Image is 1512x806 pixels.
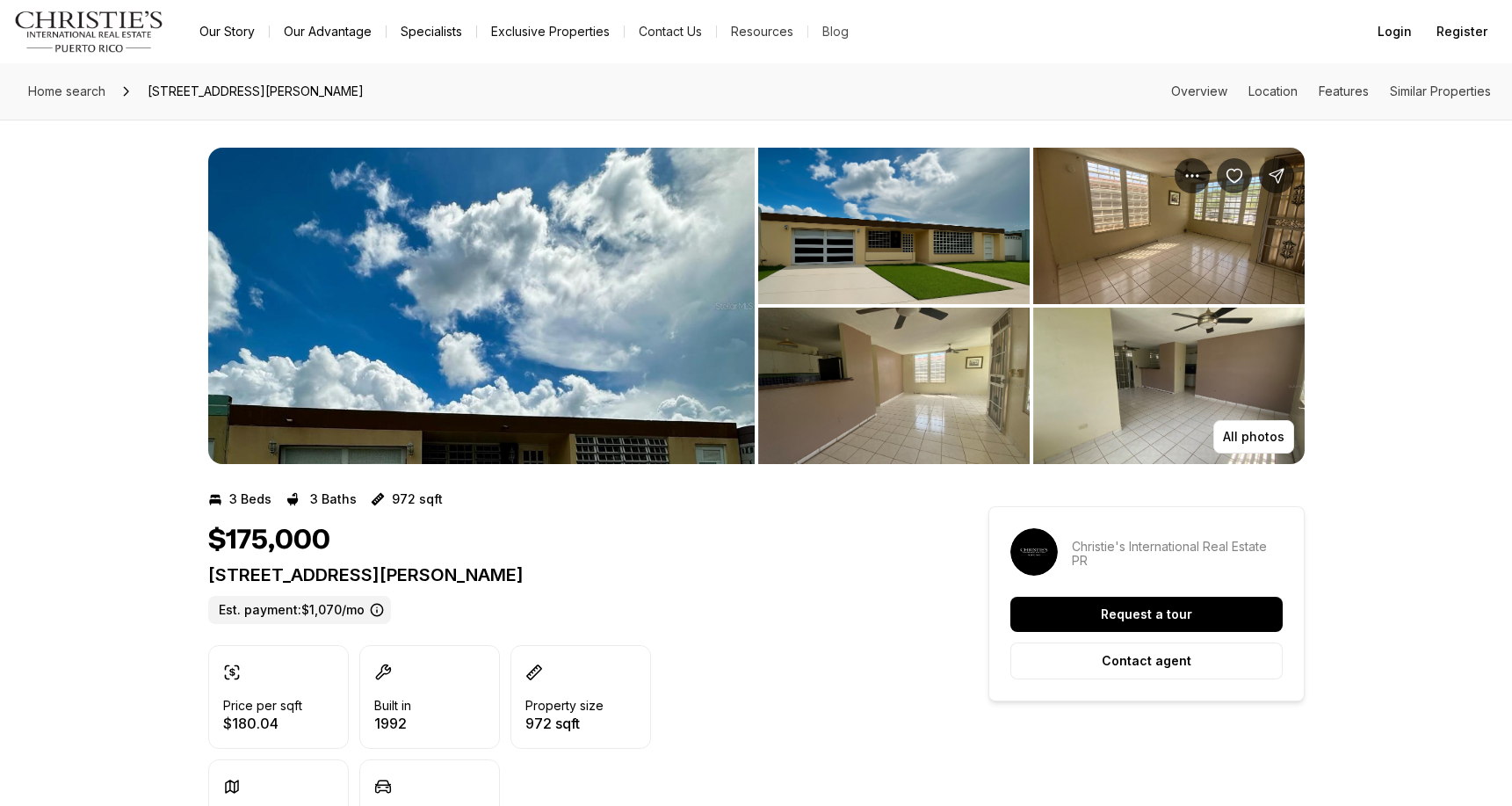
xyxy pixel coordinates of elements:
[477,19,624,44] a: Exclusive Properties
[1033,308,1305,464] button: View image gallery
[1367,14,1422,49] button: Login
[808,19,863,44] a: Blog
[374,716,411,730] p: 1992
[21,77,112,105] a: Home search
[1217,158,1252,193] button: Save Property: Calle 512 REINA CATALINA
[229,492,271,506] p: 3 Beds
[1171,84,1491,98] nav: Page section menu
[185,19,269,44] a: Our Story
[1426,14,1498,49] button: Register
[1010,643,1283,679] button: Contact agent
[208,148,755,464] li: 1 of 6
[1175,158,1210,193] button: Property options
[1378,25,1412,39] span: Login
[141,77,371,105] span: [STREET_ADDRESS][PERSON_NAME]
[1436,25,1487,39] span: Register
[374,699,411,713] p: Built in
[525,699,604,713] p: Property size
[758,148,1030,304] button: View image gallery
[1010,597,1283,632] button: Request a tour
[1319,84,1369,98] a: Skip to: Features
[1101,607,1192,621] p: Request a tour
[1390,84,1491,98] a: Skip to: Similar Properties
[625,19,716,44] button: Contact Us
[387,19,476,44] a: Specialists
[1072,540,1283,568] p: Christie's International Real Estate PR
[758,148,1305,464] li: 2 of 6
[286,485,357,513] button: 3 Baths
[392,492,443,506] p: 972 sqft
[310,492,357,506] p: 3 Baths
[1171,84,1227,98] a: Skip to: Overview
[208,596,391,624] label: Est. payment: $1,070/mo
[208,564,925,585] p: [STREET_ADDRESS][PERSON_NAME]
[525,716,604,730] p: 972 sqft
[1213,420,1294,454] button: All photos
[1248,84,1298,98] a: Skip to: Location
[717,19,807,44] a: Resources
[270,19,386,44] a: Our Advantage
[14,11,164,53] img: logo
[1223,430,1284,444] p: All photos
[1102,654,1191,668] p: Contact agent
[223,699,302,713] p: Price per sqft
[1033,148,1305,304] button: View image gallery
[208,524,330,557] h1: $175,000
[1259,158,1294,193] button: Share Property: Calle 512 REINA CATALINA
[223,716,302,730] p: $180.04
[208,148,755,464] button: View image gallery
[208,148,1305,464] div: Listing Photos
[28,84,105,98] span: Home search
[758,308,1030,464] button: View image gallery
